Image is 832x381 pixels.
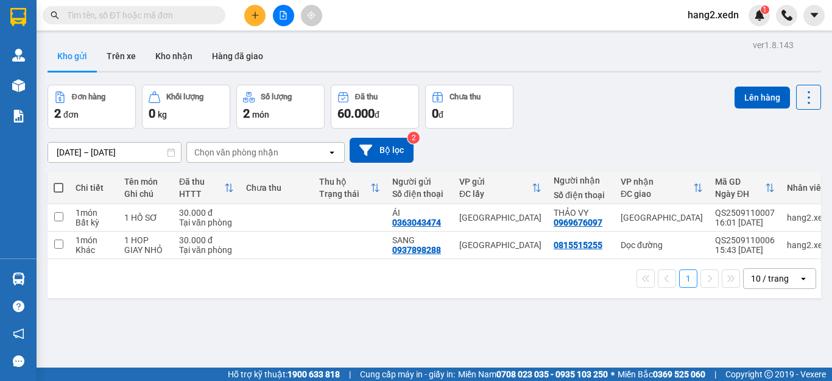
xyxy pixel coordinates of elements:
[48,143,181,162] input: Select a date range.
[76,245,112,255] div: Khác
[554,208,608,218] div: THẢO VY
[243,106,250,121] span: 2
[173,172,240,204] th: Toggle SortBy
[166,93,203,101] div: Khối lượng
[453,172,548,204] th: Toggle SortBy
[754,10,765,21] img: icon-new-feature
[753,38,794,52] div: ver 1.8.143
[787,213,832,223] div: hang2.xedn
[244,5,266,26] button: plus
[709,172,781,204] th: Toggle SortBy
[615,172,709,204] th: Toggle SortBy
[407,132,420,144] sup: 2
[554,176,608,185] div: Người nhận
[459,213,541,223] div: [GEOGRAPHIC_DATA]
[179,235,234,245] div: 30.000 đ
[392,245,441,255] div: 0937898288
[715,177,765,187] div: Mã GD
[715,245,775,255] div: 15:43 [DATE]
[392,189,447,199] div: Số điện thoại
[799,274,808,283] svg: open
[179,218,234,227] div: Tại văn phòng
[715,218,775,227] div: 16:01 [DATE]
[781,10,792,21] img: phone-icon
[751,272,789,285] div: 10 / trang
[459,177,532,187] div: VP gửi
[279,11,287,20] span: file-add
[97,41,146,71] button: Trên xe
[392,208,447,218] div: ÁI
[459,189,532,199] div: ĐC lấy
[554,240,602,250] div: 0815515255
[375,110,379,119] span: đ
[715,189,765,199] div: Ngày ĐH
[12,272,25,285] img: warehouse-icon
[63,110,79,119] span: đơn
[653,369,705,379] strong: 0369 525 060
[679,269,697,288] button: 1
[554,218,602,227] div: 0969676097
[337,106,375,121] span: 60.000
[124,177,167,187] div: Tên món
[392,177,447,187] div: Người gửi
[12,79,25,92] img: warehouse-icon
[76,208,112,218] div: 1 món
[621,177,693,187] div: VP nhận
[13,328,24,340] span: notification
[142,85,230,129] button: Khối lượng0kg
[313,172,386,204] th: Toggle SortBy
[236,85,325,129] button: Số lượng2món
[621,189,693,199] div: ĐC giao
[735,87,790,109] button: Lên hàng
[179,189,224,199] div: HTTT
[425,85,513,129] button: Chưa thu0đ
[179,245,234,255] div: Tại văn phòng
[179,208,234,218] div: 30.000 đ
[319,189,370,199] div: Trạng thái
[146,41,202,71] button: Kho nhận
[251,11,259,20] span: plus
[715,235,775,245] div: QS2509110006
[618,368,705,381] span: Miền Bắc
[124,235,167,255] div: 1 HOP GIAY NHỎ
[714,368,716,381] span: |
[459,240,541,250] div: [GEOGRAPHIC_DATA]
[392,235,447,245] div: SANG
[392,218,441,227] div: 0363043474
[149,106,155,121] span: 0
[809,10,820,21] span: caret-down
[496,369,608,379] strong: 0708 023 035 - 0935 103 250
[202,41,273,71] button: Hàng đã giao
[787,183,832,193] div: Nhân viên
[76,218,112,227] div: Bất kỳ
[228,368,340,381] span: Hỗ trợ kỹ thuật:
[12,110,25,123] img: solution-icon
[458,368,608,381] span: Miền Nam
[48,41,97,71] button: Kho gửi
[51,11,59,20] span: search
[76,183,112,193] div: Chi tiết
[301,5,322,26] button: aim
[803,5,825,26] button: caret-down
[246,183,307,193] div: Chưa thu
[355,93,378,101] div: Đã thu
[678,7,749,23] span: hang2.xedn
[621,213,703,223] div: [GEOGRAPHIC_DATA]
[715,208,775,218] div: QS2509110007
[12,49,25,62] img: warehouse-icon
[287,369,340,379] strong: 1900 633 818
[350,138,414,163] button: Bộ lọc
[124,213,167,223] div: 1 HỒ SƠ
[252,110,269,119] span: món
[179,177,224,187] div: Đã thu
[319,177,370,187] div: Thu hộ
[10,8,26,26] img: logo-vxr
[307,11,316,20] span: aim
[432,106,439,121] span: 0
[763,5,767,14] span: 1
[327,148,337,157] svg: open
[621,240,703,250] div: Dọc đường
[194,146,278,158] div: Chọn văn phòng nhận
[158,110,167,119] span: kg
[761,5,769,14] sup: 1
